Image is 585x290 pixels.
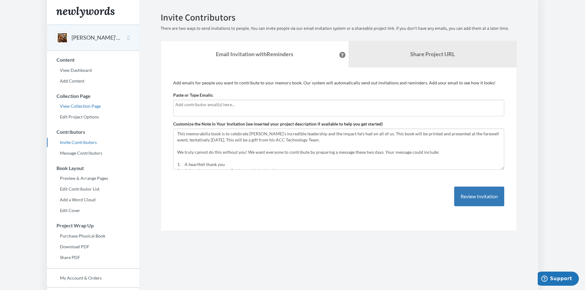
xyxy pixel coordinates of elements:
[47,149,139,158] a: Message Contributors
[47,273,139,283] a: My Account & Orders
[56,7,115,18] img: Newlywords logo
[47,195,139,204] a: Add a Word Cloud
[47,129,139,135] h3: Contributors
[454,187,504,207] button: Review Invitation
[47,102,139,111] a: View Collection Page
[173,80,504,86] p: Add emails for people you want to contribute to your memory book. Our system will automatically s...
[47,93,139,99] h3: Collection Page
[410,51,455,57] b: Share Project URL
[47,138,139,147] a: Invite Contributors
[47,57,139,63] h3: Content
[538,272,579,287] iframe: Opens a widget where you can chat to one of our agents
[47,165,139,171] h3: Book Layout
[161,12,517,22] h2: Invite Contributors
[47,242,139,251] a: Download PDF
[216,51,293,57] strong: Email Invitation with Reminders
[47,112,139,122] a: Edit Project Options
[47,76,139,86] a: Add Content
[47,231,139,241] a: Purchase Physical Book
[47,206,139,215] a: Edit Cover
[72,34,121,42] button: [PERSON_NAME]'s ACC Memorabilia
[47,184,139,194] a: Edit Contributor List
[175,101,501,108] input: Add contributor email(s) here...
[173,129,504,170] textarea: This memorabilia book is to celebrate [PERSON_NAME]'s incredible leadership and the impact he’s h...
[47,66,139,75] a: View Dashboard
[47,174,139,183] a: Preview & Arrange Pages
[47,253,139,262] a: Share PDF
[173,92,213,98] label: Paste or Type Emails:
[47,223,139,228] h3: Project Wrap Up
[161,25,517,32] p: There are two ways to send invitations to people. You can invite people via our email invitation ...
[173,121,383,127] label: Customize the Note in Your Invitation (we inserted your project description if available to help ...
